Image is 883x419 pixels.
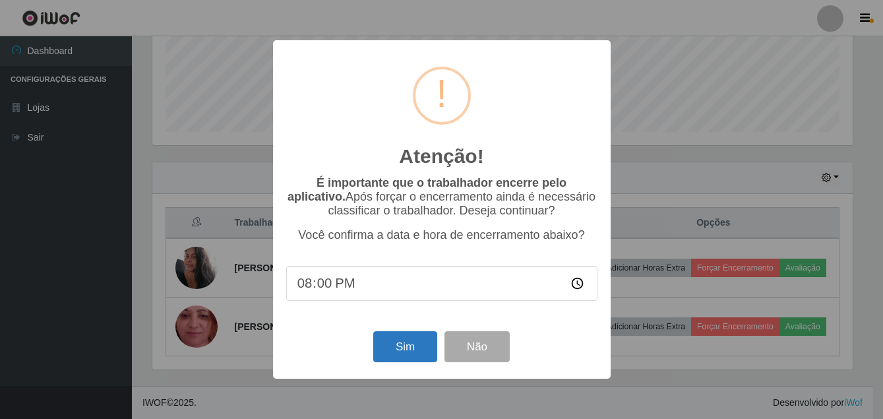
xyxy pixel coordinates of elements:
[286,176,597,218] p: Após forçar o encerramento ainda é necessário classificar o trabalhador. Deseja continuar?
[286,228,597,242] p: Você confirma a data e hora de encerramento abaixo?
[444,331,510,362] button: Não
[399,145,483,168] h2: Atenção!
[288,176,566,203] b: É importante que o trabalhador encerre pelo aplicativo.
[373,331,437,362] button: Sim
